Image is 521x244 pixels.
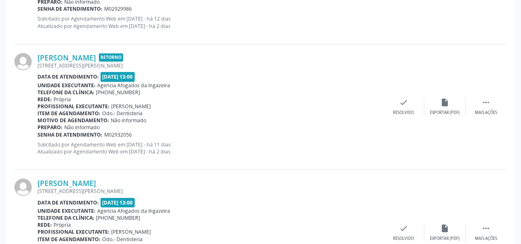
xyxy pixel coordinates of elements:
b: Item de agendamento: [37,110,100,117]
div: [STREET_ADDRESS][PERSON_NAME] [37,188,383,195]
span: Própria [54,96,71,103]
div: Resolvido [393,110,414,116]
img: img [14,179,32,196]
i:  [481,98,491,107]
div: Mais ações [475,236,497,242]
div: Mais ações [475,110,497,116]
img: img [14,53,32,70]
i: insert_drive_file [440,224,449,233]
span: Agencia Afogados da Ingazeira [97,207,170,214]
b: Data de atendimento: [37,199,99,206]
b: Preparo: [37,124,63,131]
span: [PHONE_NUMBER] [96,89,140,96]
a: [PERSON_NAME] [37,179,96,188]
i: insert_drive_file [440,98,449,107]
span: Retorno [99,53,123,62]
span: [DATE] 13:00 [100,198,135,207]
i: check [399,224,408,233]
b: Profissional executante: [37,228,110,235]
a: [PERSON_NAME] [37,53,96,62]
b: Senha de atendimento: [37,131,103,138]
span: Agencia Afogados da Ingazeira [97,82,170,89]
b: Rede: [37,96,52,103]
b: Senha de atendimento: [37,5,103,12]
div: Exportar (PDF) [430,110,460,116]
span: [DATE] 13:00 [100,72,135,81]
b: Telefone da clínica: [37,214,94,221]
span: [PERSON_NAME] [111,228,151,235]
span: Odo.- Dentisteria [102,110,143,117]
span: M02929986 [104,5,132,12]
i:  [481,224,491,233]
b: Profissional executante: [37,103,110,110]
span: Não informado [111,117,146,124]
p: Solicitado por Agendamento Web em [DATE] - há 12 dias Atualizado por Agendamento Web em [DATE] - ... [37,15,383,29]
b: Unidade executante: [37,82,96,89]
span: M02932056 [104,131,132,138]
p: Solicitado por Agendamento Web em [DATE] - há 11 dias Atualizado por Agendamento Web em [DATE] - ... [37,141,383,155]
span: Não informado [64,124,100,131]
b: Motivo de agendamento: [37,117,109,124]
span: [PHONE_NUMBER] [96,214,140,221]
b: Unidade executante: [37,207,96,214]
span: Própria [54,221,71,228]
b: Item de agendamento: [37,236,100,243]
i: check [399,98,408,107]
div: [STREET_ADDRESS][PERSON_NAME] [37,62,383,69]
div: Resolvido [393,236,414,242]
span: [PERSON_NAME] [111,103,151,110]
div: Exportar (PDF) [430,236,460,242]
b: Telefone da clínica: [37,89,94,96]
span: Odo.- Dentisteria [102,236,143,243]
b: Data de atendimento: [37,73,99,80]
b: Rede: [37,221,52,228]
